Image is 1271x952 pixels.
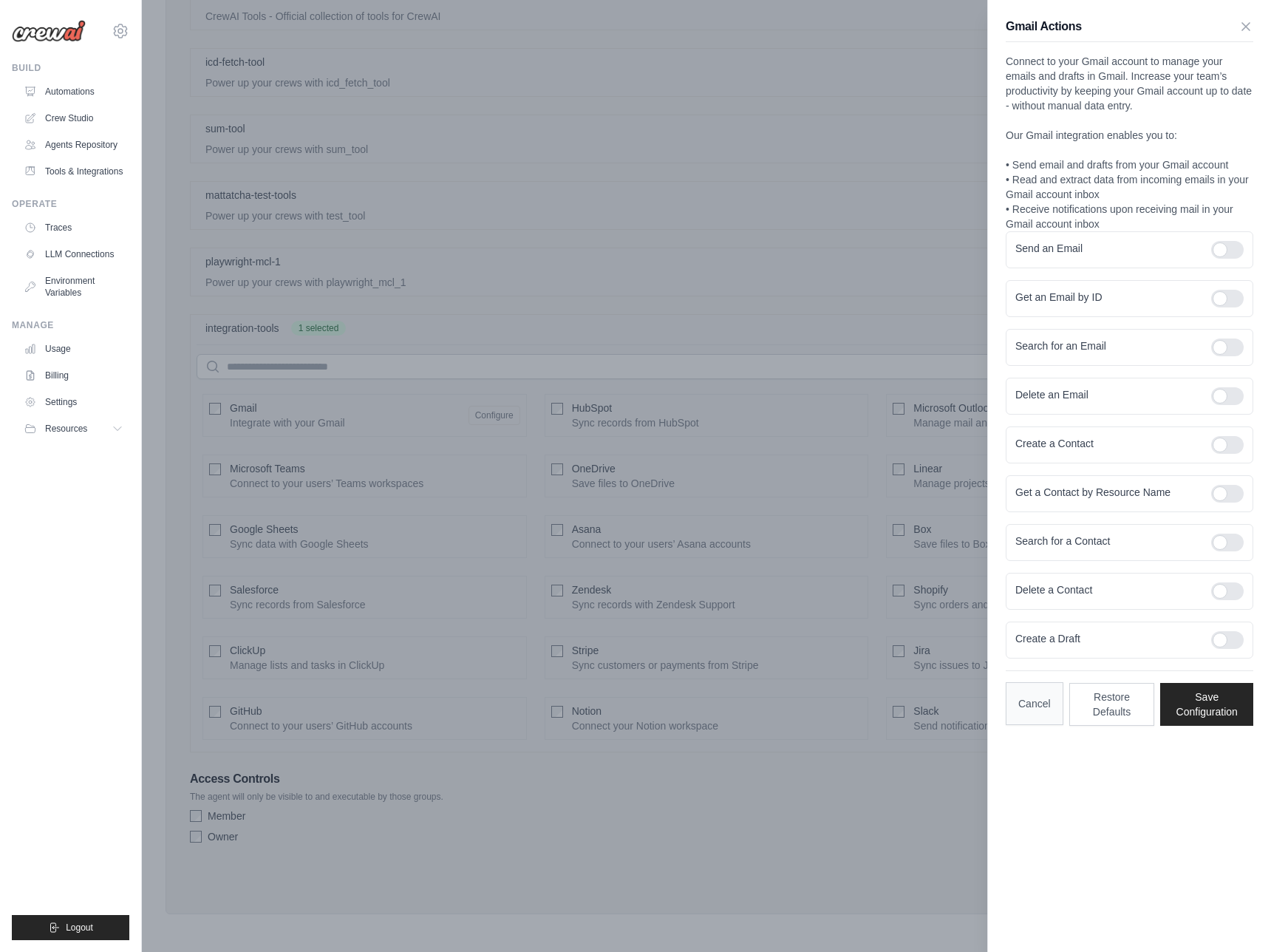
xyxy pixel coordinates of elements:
[18,160,129,183] a: Tools & Integrations
[1015,290,1199,305] label: Get an Email by ID
[12,62,129,74] div: Build
[18,242,129,266] a: LLM Connections
[18,133,129,157] a: Agents Repository
[18,364,129,387] a: Billing
[18,269,129,305] a: Environment Variables
[66,922,93,934] span: Logout
[18,80,129,103] a: Automations
[18,417,129,441] button: Resources
[12,915,129,940] button: Logout
[12,198,129,210] div: Operate
[1006,18,1082,35] h3: Gmail Actions
[1006,54,1253,231] p: Connect to your Gmail account to manage your emails and drafts in Gmail. Increase your team’s pro...
[1015,582,1199,597] label: Delete a Contact
[1160,683,1253,726] button: Save Configuration
[18,390,129,414] a: Settings
[18,337,129,361] a: Usage
[12,319,129,331] div: Manage
[1015,534,1199,548] label: Search for a Contact
[1015,339,1199,353] label: Search for an Email
[12,20,86,42] img: Logo
[18,106,129,130] a: Crew Studio
[1069,683,1155,726] button: Restore Defaults
[1015,241,1199,256] label: Send an Email
[1015,631,1199,646] label: Create a Draft
[1015,387,1199,402] label: Delete an Email
[1006,682,1063,725] button: Cancel
[45,423,87,435] span: Resources
[1015,436,1199,451] label: Create a Contact
[18,216,129,239] a: Traces
[1015,485,1199,500] label: Get a Contact by Resource Name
